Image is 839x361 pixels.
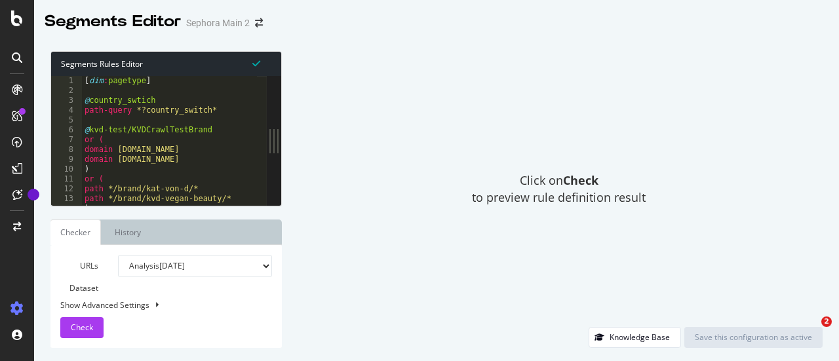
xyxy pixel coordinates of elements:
button: Save this configuration as active [684,327,823,348]
span: Click on to preview rule definition result [472,172,646,206]
div: 6 [51,125,82,135]
div: 12 [51,184,82,194]
span: 2 [821,316,832,327]
div: Segments Editor [45,10,181,33]
div: arrow-right-arrow-left [255,18,263,28]
a: Knowledge Base [589,332,681,343]
button: Knowledge Base [589,327,681,348]
div: Segments Rules Editor [51,52,281,76]
a: History [104,219,151,245]
div: Tooltip anchor [28,189,39,200]
span: Syntax is valid [252,57,260,69]
div: 3 [51,96,82,105]
a: Checker [50,219,101,245]
div: 11 [51,174,82,184]
div: 8 [51,145,82,155]
label: URLs Dataset [50,255,108,299]
div: 10 [51,164,82,174]
div: 1 [51,76,82,86]
strong: Check [563,172,598,188]
div: Save this configuration as active [695,332,812,343]
div: 5 [51,115,82,125]
div: 9 [51,155,82,164]
div: 4 [51,105,82,115]
div: 2 [51,86,82,96]
div: 14 [51,204,82,214]
iframe: Intercom live chat [794,316,826,348]
div: Sephora Main 2 [186,16,250,29]
div: Show Advanced Settings [50,299,262,311]
div: 7 [51,135,82,145]
div: Knowledge Base [610,332,670,343]
div: 13 [51,194,82,204]
span: Check [71,322,93,333]
button: Check [60,317,104,338]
